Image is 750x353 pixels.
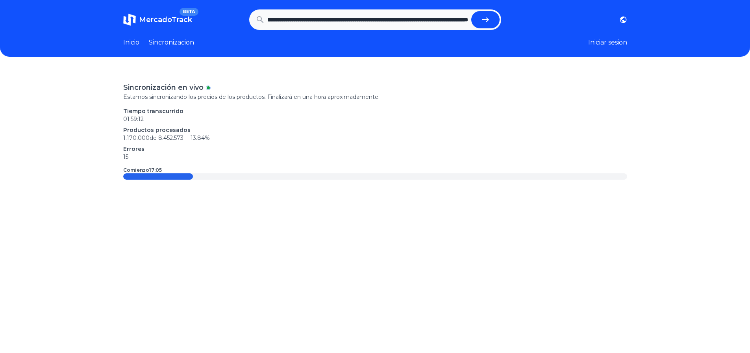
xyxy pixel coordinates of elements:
[123,38,139,47] a: Inicio
[180,8,198,16] span: BETA
[123,134,627,142] p: 1.170.000 de 8.452.573 —
[123,82,204,93] p: Sincronización en vivo
[149,38,194,47] a: Sincronizacion
[149,167,162,173] time: 17:05
[123,145,627,153] p: Errores
[588,38,627,47] button: Iniciar sesion
[191,134,210,141] span: 13.84 %
[123,13,136,26] img: MercadoTrack
[123,153,627,161] p: 15
[123,167,162,173] p: Comienzo
[123,126,627,134] p: Productos procesados
[123,13,192,26] a: MercadoTrackBETA
[123,115,144,123] time: 01:59:12
[139,15,192,24] span: MercadoTrack
[123,107,627,115] p: Tiempo transcurrido
[123,93,627,101] p: Estamos sincronizando los precios de los productos. Finalizará en una hora aproximadamente.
